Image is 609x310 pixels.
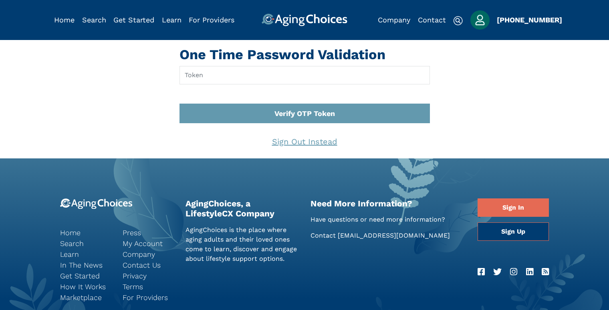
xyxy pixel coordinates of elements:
a: For Providers [123,292,173,303]
a: RSS Feed [542,266,549,278]
a: Facebook [478,266,485,278]
a: Get Started [60,270,111,281]
img: user_avatar.jpg [470,10,490,30]
a: Learn [60,249,111,260]
div: Popover trigger [82,14,106,26]
a: Privacy [123,270,173,281]
p: AgingChoices is the place where aging adults and their loved ones come to learn, discover and eng... [186,225,299,264]
h1: One Time Password Validation [179,46,430,63]
a: Company [123,249,173,260]
a: Search [60,238,111,249]
h2: AgingChoices, a LifestyleCX Company [186,198,299,218]
h2: Need More Information? [311,198,466,208]
img: AgingChoices [262,14,347,26]
p: Have questions or need more information? [311,215,466,224]
a: In The News [60,260,111,270]
a: [EMAIL_ADDRESS][DOMAIN_NAME] [338,232,450,239]
a: Contact [418,16,446,24]
a: Marketplace [60,292,111,303]
a: My Account [123,238,173,249]
a: For Providers [189,16,234,24]
div: Popover trigger [470,10,490,30]
a: Learn [162,16,181,24]
img: 9-logo.svg [60,198,133,209]
a: Home [54,16,75,24]
a: Get Started [113,16,154,24]
a: Instagram [510,266,517,278]
a: Sign In [478,198,549,217]
a: How It Works [60,281,111,292]
a: Search [82,16,106,24]
a: Company [378,16,410,24]
a: Press [123,227,173,238]
a: Sign Out Instead [265,131,344,152]
a: Contact Us [123,260,173,270]
a: LinkedIn [526,266,533,278]
button: Verify OTP Token [179,104,430,123]
a: [PHONE_NUMBER] [497,16,562,24]
a: Twitter [493,266,502,278]
img: search-icon.svg [453,16,463,26]
input: Token [179,66,430,84]
a: Sign Up [478,222,549,241]
a: Home [60,227,111,238]
p: Contact [311,231,466,240]
a: Terms [123,281,173,292]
